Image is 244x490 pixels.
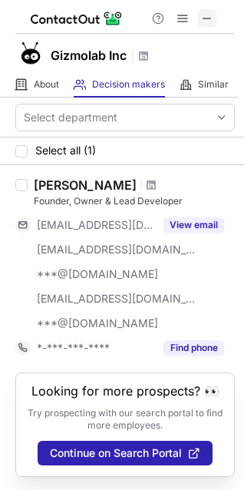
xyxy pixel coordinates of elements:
span: [EMAIL_ADDRESS][DOMAIN_NAME] [37,218,154,232]
span: Select all (1) [35,144,96,157]
img: 70971239b43b433d82446492631b3809 [15,38,46,68]
span: Decision makers [92,78,165,91]
div: [PERSON_NAME] [34,177,137,193]
button: Reveal Button [163,217,224,233]
img: ContactOut v5.3.10 [31,9,123,28]
span: [EMAIL_ADDRESS][DOMAIN_NAME] [37,243,196,257]
span: ***@[DOMAIN_NAME] [37,316,158,330]
div: Founder, Owner & Lead Developer [34,194,235,208]
button: Reveal Button [163,340,224,356]
span: Similar [198,78,229,91]
button: Continue on Search Portal [38,441,213,465]
p: Try prospecting with our search portal to find more employees. [27,407,223,432]
span: About [34,78,59,91]
div: Select department [24,110,117,125]
span: Continue on Search Portal [50,447,182,459]
span: ***@[DOMAIN_NAME] [37,267,158,281]
span: [EMAIL_ADDRESS][DOMAIN_NAME] [37,292,196,306]
header: Looking for more prospects? 👀 [31,384,219,398]
h1: Gizmolab Inc [51,46,127,65]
